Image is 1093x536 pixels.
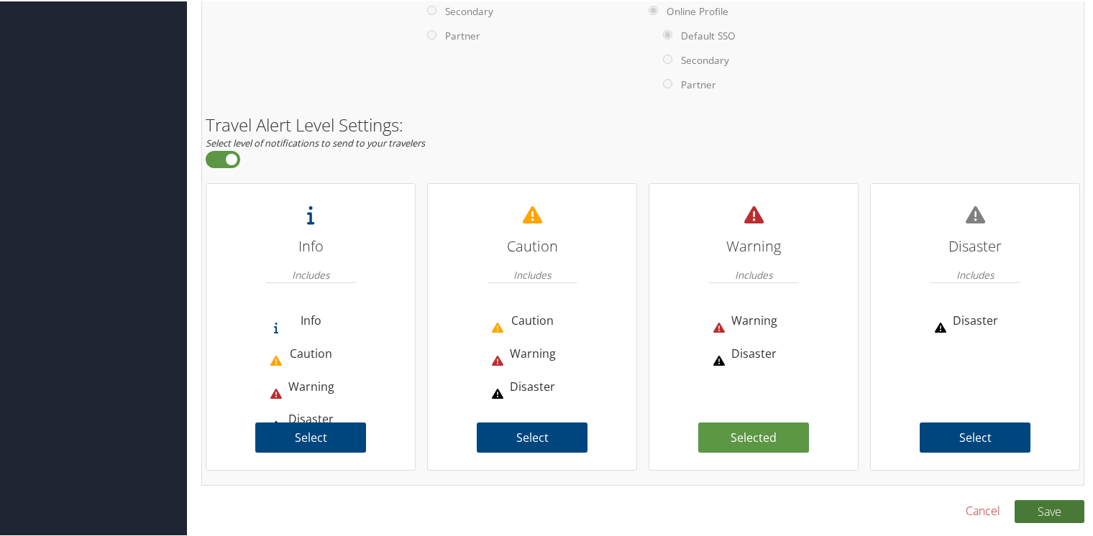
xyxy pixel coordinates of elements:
[953,303,998,336] li: Disaster
[206,115,1080,132] h2: Travel Alert Level Settings:
[445,27,480,42] label: Partner
[513,259,551,287] em: Includes
[966,501,1000,518] a: Cancel
[956,259,994,287] em: Includes
[266,231,356,259] h3: Info
[735,259,772,287] em: Includes
[288,336,334,369] li: Caution
[667,3,728,17] label: Online Profile
[292,259,329,287] em: Includes
[698,421,809,451] label: Selected
[681,27,736,42] label: Default SSO
[681,76,716,91] label: Partner
[288,402,334,435] li: Disaster
[681,52,729,66] label: Secondary
[288,303,334,336] li: Info
[255,421,366,451] label: Select
[731,303,777,336] li: Warning
[488,231,577,259] h3: Caution
[477,421,587,451] label: Select
[206,135,425,148] em: Select level of notifications to send to your travelers
[510,336,555,369] li: Warning
[920,421,1030,451] label: Select
[445,3,493,17] label: Secondary
[731,336,777,369] li: Disaster
[510,303,555,336] li: Caution
[510,369,555,402] li: Disaster
[930,231,1020,259] h3: Disaster
[709,231,799,259] h3: Warning
[288,369,334,402] li: Warning
[1015,499,1084,522] button: Save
